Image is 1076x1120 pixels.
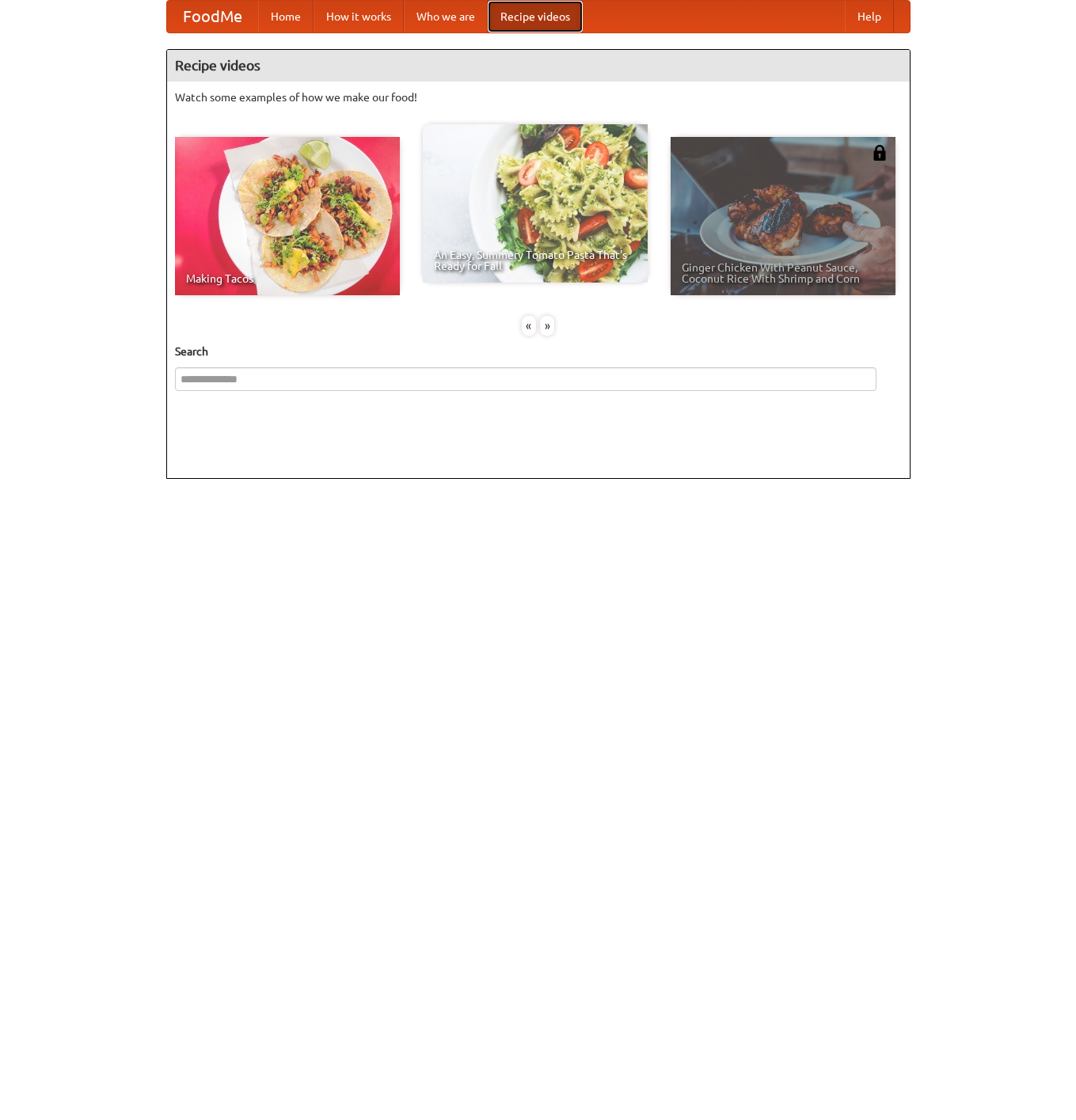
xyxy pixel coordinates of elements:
div: « [522,316,536,336]
a: Making Tacos [175,137,400,295]
img: 483408.png [872,145,888,161]
a: An Easy, Summery Tomato Pasta That's Ready for Fall [423,124,648,283]
a: Who we are [404,1,488,32]
a: How it works [314,1,404,32]
h5: Search [175,344,902,359]
div: » [540,316,554,336]
a: Recipe videos [488,1,583,32]
a: Home [258,1,314,32]
span: An Easy, Summery Tomato Pasta That's Ready for Fall [434,249,637,271]
a: FoodMe [167,1,258,32]
a: Help [845,1,894,32]
p: Watch some examples of how we make our food! [175,89,902,105]
h4: Recipe videos [167,50,910,82]
span: Making Tacos [186,273,389,284]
